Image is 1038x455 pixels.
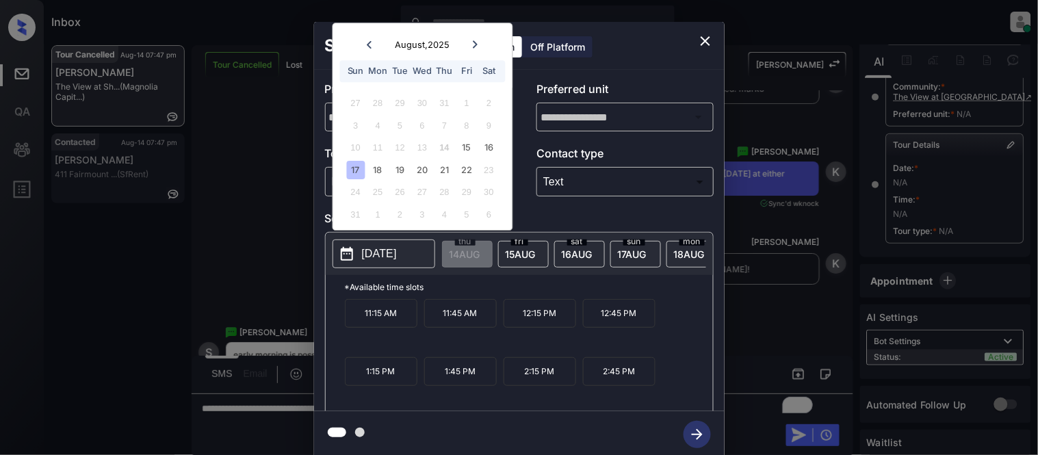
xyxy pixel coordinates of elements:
div: Not available Sunday, August 3rd, 2025 [346,116,365,135]
span: sun [623,237,645,246]
div: Not available Friday, August 8th, 2025 [458,116,476,135]
div: Not available Wednesday, July 30th, 2025 [413,94,432,113]
p: [DATE] [362,246,397,262]
div: Not available Monday, August 4th, 2025 [369,116,387,135]
div: Not available Monday, July 28th, 2025 [369,94,387,113]
div: Mon [369,62,387,81]
p: 11:15 AM [345,299,417,328]
p: 11:45 AM [424,299,497,328]
div: Not available Wednesday, August 27th, 2025 [413,183,432,202]
p: *Available time slots [345,275,713,299]
button: [DATE] [333,239,435,268]
div: date-select [610,241,661,268]
div: Not available Tuesday, August 26th, 2025 [391,183,409,202]
div: Not available Sunday, August 24th, 2025 [346,183,365,202]
div: Not available Tuesday, July 29th, 2025 [391,94,409,113]
div: Not available Friday, August 1st, 2025 [458,94,476,113]
div: Not available Tuesday, September 2nd, 2025 [391,205,409,224]
div: Choose Wednesday, August 20th, 2025 [413,161,432,179]
p: Preferred community [325,81,502,103]
div: Not available Sunday, August 10th, 2025 [346,139,365,157]
div: Choose Thursday, August 21st, 2025 [435,161,454,179]
h2: Schedule Tour [314,22,454,70]
div: Not available Saturday, August 2nd, 2025 [480,94,498,113]
div: Not available Wednesday, September 3rd, 2025 [413,205,432,224]
div: Fri [458,62,476,81]
div: In Person [328,170,499,193]
div: Not available Monday, August 11th, 2025 [369,139,387,157]
div: Not available Thursday, August 28th, 2025 [435,183,454,202]
div: Not available Saturday, August 30th, 2025 [480,183,498,202]
div: date-select [498,241,549,268]
div: Not available Wednesday, August 13th, 2025 [413,139,432,157]
div: Not available Thursday, August 7th, 2025 [435,116,454,135]
div: Not available Friday, August 29th, 2025 [458,183,476,202]
p: 12:15 PM [504,299,576,328]
div: Not available Monday, August 25th, 2025 [369,183,387,202]
div: Not available Sunday, August 31st, 2025 [346,205,365,224]
p: Contact type [536,145,714,167]
span: 16 AUG [562,248,593,260]
span: 17 AUG [618,248,647,260]
div: Choose Tuesday, August 19th, 2025 [391,161,409,179]
div: Sat [480,62,498,81]
div: Not available Thursday, July 31st, 2025 [435,94,454,113]
span: 18 AUG [674,248,705,260]
div: Text [540,170,710,193]
p: 1:45 PM [424,357,497,386]
div: Choose Friday, August 15th, 2025 [458,139,476,157]
div: Choose Friday, August 22nd, 2025 [458,161,476,179]
div: month 2025-08 [337,92,508,226]
span: mon [679,237,705,246]
div: Choose Saturday, August 16th, 2025 [480,139,498,157]
div: Thu [435,62,454,81]
p: 12:45 PM [583,299,656,328]
p: Select slot [325,210,714,232]
div: Choose Monday, August 18th, 2025 [369,161,387,179]
p: 2:45 PM [583,357,656,386]
div: date-select [554,241,605,268]
div: Not available Saturday, August 23rd, 2025 [480,161,498,179]
div: Not available Friday, September 5th, 2025 [458,205,476,224]
div: Tue [391,62,409,81]
div: Not available Wednesday, August 6th, 2025 [413,116,432,135]
div: date-select [666,241,717,268]
div: Choose Sunday, August 17th, 2025 [346,161,365,179]
div: Not available Monday, September 1st, 2025 [369,205,387,224]
div: Off Platform [524,36,593,57]
button: close [692,27,719,55]
p: 1:15 PM [345,357,417,386]
p: 2:15 PM [504,357,576,386]
span: fri [511,237,528,246]
p: Tour type [325,145,502,167]
div: Not available Tuesday, August 5th, 2025 [391,116,409,135]
div: Not available Tuesday, August 12th, 2025 [391,139,409,157]
span: 15 AUG [506,248,536,260]
div: Not available Saturday, September 6th, 2025 [480,205,498,224]
p: Preferred unit [536,81,714,103]
div: Not available Sunday, July 27th, 2025 [346,94,365,113]
div: Not available Thursday, September 4th, 2025 [435,205,454,224]
div: Not available Thursday, August 14th, 2025 [435,139,454,157]
div: Sun [346,62,365,81]
div: Wed [413,62,432,81]
div: Not available Saturday, August 9th, 2025 [480,116,498,135]
span: sat [567,237,587,246]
